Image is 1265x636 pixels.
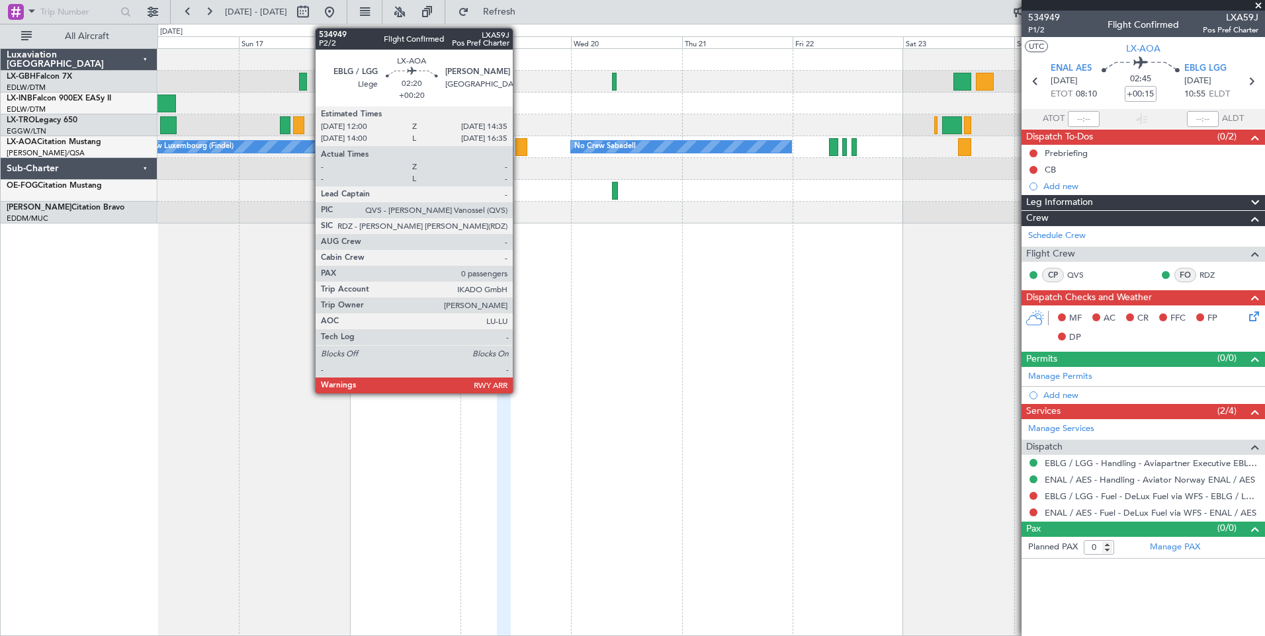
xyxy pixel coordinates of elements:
[225,6,287,18] span: [DATE] - [DATE]
[1028,422,1094,436] a: Manage Services
[1045,147,1088,159] div: Prebriefing
[7,126,46,136] a: EGGW/LTN
[1217,521,1237,535] span: (0/0)
[1028,24,1060,36] span: P1/2
[15,26,144,47] button: All Aircraft
[1184,62,1227,75] span: EBLG LGG
[1026,404,1061,419] span: Services
[7,116,35,124] span: LX-TRO
[1051,88,1072,101] span: ETOT
[1026,211,1049,226] span: Crew
[7,95,111,102] a: LX-INBFalcon 900EX EASy II
[1203,24,1258,36] span: Pos Pref Charter
[1051,75,1078,88] span: [DATE]
[160,26,183,38] div: [DATE]
[1217,130,1237,143] span: (0/2)
[1043,389,1258,401] div: Add new
[7,204,71,212] span: [PERSON_NAME]
[1130,73,1151,86] span: 02:45
[7,138,101,146] a: LX-AOACitation Mustang
[7,148,85,158] a: [PERSON_NAME]/QSA
[1026,130,1093,145] span: Dispatch To-Dos
[128,36,239,48] div: Sat 16
[7,104,46,114] a: EDLW/DTM
[682,36,793,48] div: Thu 21
[239,36,349,48] div: Sun 17
[1069,312,1082,325] span: MF
[1217,351,1237,365] span: (0/0)
[1026,195,1093,210] span: Leg Information
[1207,312,1217,325] span: FP
[350,36,460,48] div: Mon 18
[1026,522,1041,537] span: Pax
[40,2,116,22] input: Trip Number
[1045,474,1255,485] a: ENAL / AES - Handling - Aviator Norway ENAL / AES
[1045,507,1256,518] a: ENAL / AES - Fuel - DeLux Fuel via WFS - ENAL / AES
[1217,404,1237,418] span: (2/4)
[1126,42,1160,56] span: LX-AOA
[7,204,124,212] a: [PERSON_NAME]Citation Bravo
[1170,312,1186,325] span: FFC
[1108,18,1179,32] div: Flight Confirmed
[903,36,1014,48] div: Sat 23
[1026,352,1057,367] span: Permits
[1045,491,1258,502] a: EBLG / LGG - Fuel - DeLux Fuel via WFS - EBLG / LGG
[7,95,32,102] span: LX-INB
[571,36,681,48] div: Wed 20
[1028,370,1092,383] a: Manage Permits
[7,182,102,190] a: OE-FOGCitation Mustang
[1043,112,1065,126] span: ATOT
[1043,180,1258,192] div: Add new
[574,137,636,157] div: No Crew Sabadell
[7,116,77,124] a: LX-TROLegacy 650
[1028,11,1060,24] span: 534949
[34,32,140,41] span: All Aircraft
[1026,247,1075,262] span: Flight Crew
[460,36,571,48] div: Tue 19
[1051,62,1092,75] span: ENAL AES
[1222,112,1244,126] span: ALDT
[1026,440,1063,455] span: Dispatch
[1203,11,1258,24] span: LXA59J
[1014,36,1125,48] div: Sun 24
[1104,312,1115,325] span: AC
[7,73,72,81] a: LX-GBHFalcon 7X
[1137,312,1149,325] span: CR
[1068,111,1100,127] input: --:--
[7,138,37,146] span: LX-AOA
[1200,269,1229,281] a: RDZ
[1045,164,1056,175] div: CB
[1026,290,1152,305] span: Dispatch Checks and Weather
[1174,268,1196,282] div: FO
[7,214,48,223] a: EDDM/MUC
[452,1,531,22] button: Refresh
[1209,88,1230,101] span: ELDT
[1045,457,1258,469] a: EBLG / LGG - Handling - Aviapartner Executive EBLG / LGG
[7,83,46,93] a: EDLW/DTM
[793,36,903,48] div: Fri 22
[132,137,234,157] div: No Crew Luxembourg (Findel)
[1069,331,1081,344] span: DP
[1028,229,1086,243] a: Schedule Crew
[1184,88,1205,101] span: 10:55
[7,73,36,81] span: LX-GBH
[7,182,38,190] span: OE-FOG
[1025,40,1048,52] button: UTC
[1150,541,1200,554] a: Manage PAX
[1067,269,1097,281] a: QVS
[1042,268,1064,282] div: CP
[1028,541,1078,554] label: Planned PAX
[472,7,527,17] span: Refresh
[1184,75,1211,88] span: [DATE]
[1076,88,1097,101] span: 08:10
